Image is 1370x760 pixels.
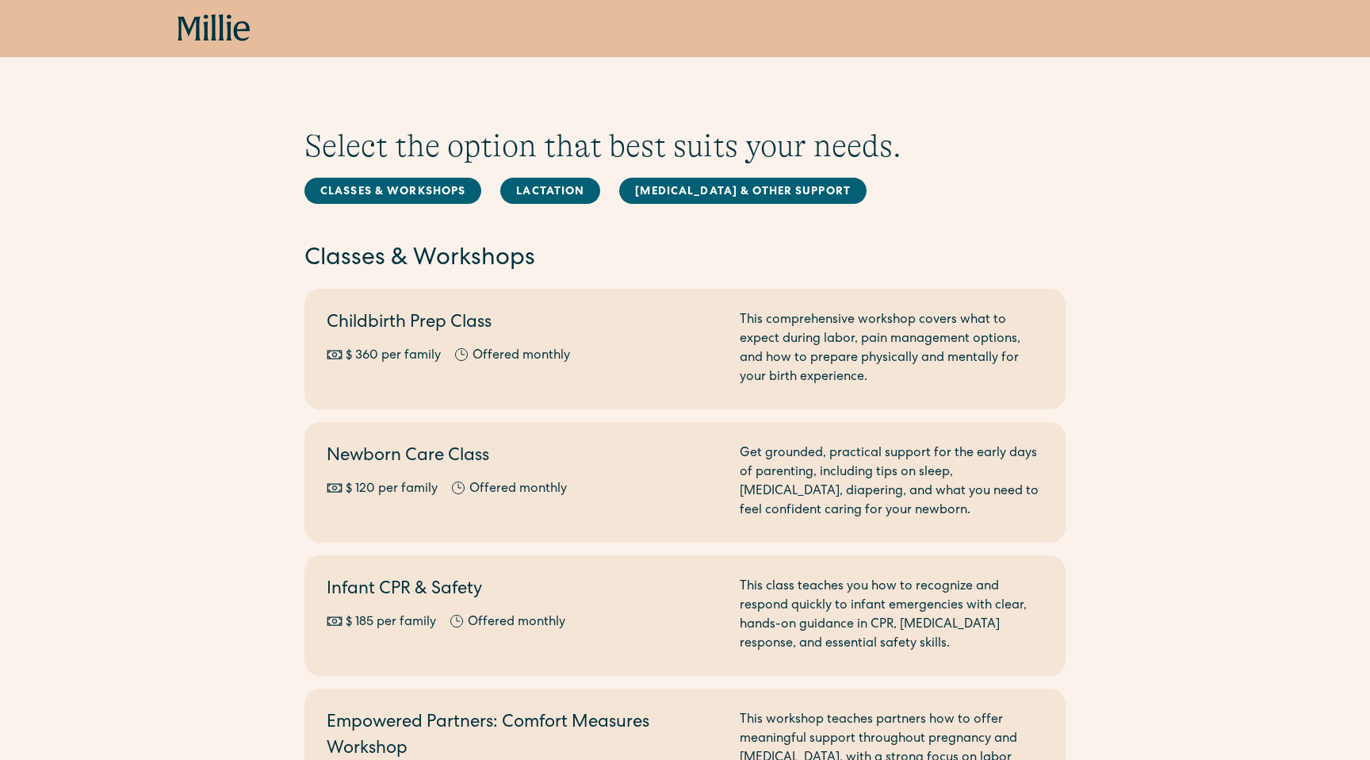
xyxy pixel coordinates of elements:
a: Infant CPR & Safety$ 185 per familyOffered monthlyThis class teaches you how to recognize and res... [304,555,1066,676]
div: $ 360 per family [346,347,441,366]
a: Childbirth Prep Class$ 360 per familyOffered monthlyThis comprehensive workshop covers what to ex... [304,289,1066,409]
div: Offered monthly [469,480,567,499]
h2: Classes & Workshops [304,243,1066,276]
h2: Childbirth Prep Class [327,311,721,337]
div: Offered monthly [473,347,570,366]
a: Lactation [500,178,600,204]
h2: Infant CPR & Safety [327,578,721,604]
div: Offered monthly [468,613,565,632]
div: $ 185 per family [346,613,436,632]
a: Classes & Workshops [304,178,481,204]
div: This comprehensive workshop covers what to expect during labor, pain management options, and how ... [740,311,1043,387]
div: $ 120 per family [346,480,438,499]
div: This class teaches you how to recognize and respond quickly to infant emergencies with clear, han... [740,578,1043,654]
h2: Newborn Care Class [327,444,721,470]
div: Get grounded, practical support for the early days of parenting, including tips on sleep, [MEDICA... [740,444,1043,520]
a: Newborn Care Class$ 120 per familyOffered monthlyGet grounded, practical support for the early da... [304,422,1066,543]
a: [MEDICAL_DATA] & Other Support [619,178,867,204]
